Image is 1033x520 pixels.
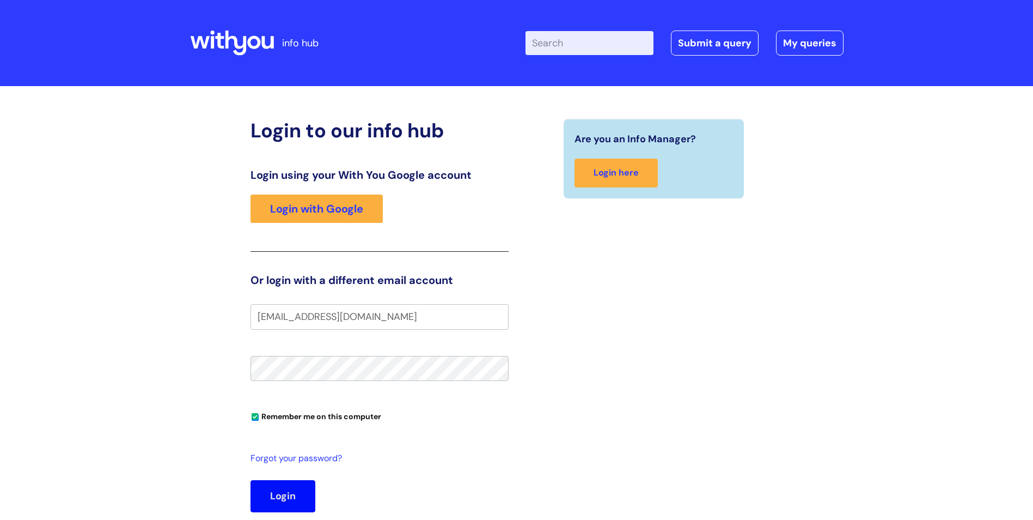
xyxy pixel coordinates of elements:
[250,480,315,512] button: Login
[525,31,653,55] input: Search
[250,409,381,421] label: Remember me on this computer
[250,451,503,467] a: Forgot your password?
[574,159,658,188] a: Login here
[574,130,696,148] span: Are you an Info Manager?
[250,407,509,425] div: You can uncheck this option if you're logging in from a shared device
[250,195,383,223] a: Login with Google
[671,31,759,56] a: Submit a query
[250,119,509,142] h2: Login to our info hub
[250,168,509,182] h3: Login using your With You Google account
[252,414,259,421] input: Remember me on this computer
[250,304,509,329] input: Your e-mail address
[282,34,319,52] p: info hub
[250,274,509,287] h3: Or login with a different email account
[776,31,843,56] a: My queries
